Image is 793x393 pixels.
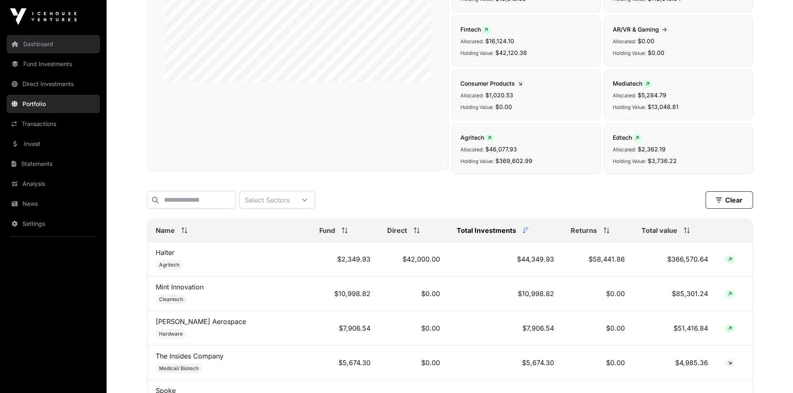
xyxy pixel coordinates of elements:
span: $16,124.10 [485,37,514,44]
span: Consumer Products [460,80,525,87]
a: Portfolio [7,95,100,113]
a: Transactions [7,115,100,133]
td: $58,441.86 [562,242,634,277]
a: Fund Investments [7,55,100,73]
span: Fund [319,225,335,235]
td: $5,674.30 [448,346,562,380]
span: $46,077.93 [485,146,517,153]
a: Halter [156,248,174,257]
span: Holding Value: [613,50,646,56]
span: Hardware [159,331,183,337]
td: $0.00 [562,346,634,380]
span: $0.00 [648,49,664,56]
td: $0.00 [562,277,634,311]
span: $42,120.38 [495,49,527,56]
span: Fintech [460,26,491,33]
div: Select Sectors [240,191,295,208]
td: $7,906.54 [448,311,562,346]
span: $2,362.19 [638,146,666,153]
a: Dashboard [7,35,100,53]
td: $44,349.93 [448,242,562,277]
span: Cleantech [159,296,183,303]
td: $0.00 [379,277,448,311]
a: Settings [7,215,100,233]
span: Direct [387,225,407,235]
td: $0.00 [379,346,448,380]
span: Agritech [159,262,179,268]
button: Clear [706,191,753,209]
span: Holding Value: [613,158,646,164]
span: Edtech [613,134,642,141]
a: News [7,195,100,213]
td: $85,301.24 [633,277,716,311]
span: Allocated: [613,38,636,44]
span: Holding Value: [460,104,494,110]
span: Allocated: [460,92,484,99]
td: $0.00 [562,311,634,346]
span: $1,020.53 [485,91,513,99]
span: Total Investments [457,225,516,235]
span: Medical/ Biotech [159,365,199,372]
span: Allocated: [613,146,636,153]
iframe: Chat Widget [751,353,793,393]
td: $10,998.82 [311,277,379,311]
a: Direct Investments [7,75,100,93]
td: $4,985.36 [633,346,716,380]
span: Holding Value: [460,158,494,164]
span: $0.00 [638,37,654,44]
img: Icehouse Ventures Logo [10,8,77,25]
span: $3,736.22 [648,157,677,164]
span: Allocated: [460,146,484,153]
td: $42,000.00 [379,242,448,277]
span: $5,284.79 [638,91,666,99]
a: Mint Innovation [156,283,204,291]
a: The Insides Company [156,352,224,360]
span: Mediatech [613,80,653,87]
td: $0.00 [379,311,448,346]
span: Holding Value: [613,104,646,110]
td: $366,570.64 [633,242,716,277]
a: Statements [7,155,100,173]
span: Allocated: [613,92,636,99]
span: AR/VR & Gaming [613,26,670,33]
span: Allocated: [460,38,484,44]
td: $51,416.84 [633,311,716,346]
span: Holding Value: [460,50,494,56]
td: $5,674.30 [311,346,379,380]
a: [PERSON_NAME] Aerospace [156,317,246,326]
a: Analysis [7,175,100,193]
td: $2,349.93 [311,242,379,277]
span: Total value [641,225,677,235]
span: $369,602.99 [495,157,532,164]
span: Agritech [460,134,495,141]
td: $10,998.82 [448,277,562,311]
span: Name [156,225,175,235]
span: Returns [571,225,597,235]
span: $0.00 [495,103,512,110]
td: $7,906.54 [311,311,379,346]
span: $13,048.81 [648,103,679,110]
a: Invest [7,135,100,153]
